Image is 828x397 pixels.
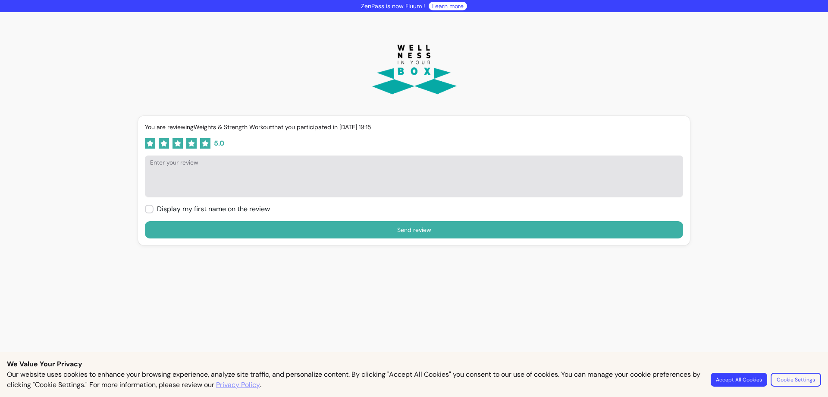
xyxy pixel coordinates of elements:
[361,2,425,10] p: ZenPass is now Fluum !
[371,22,457,109] img: Logo provider
[432,2,464,10] a: Learn more
[216,380,260,390] a: Privacy Policy
[7,359,821,369] p: We Value Your Privacy
[145,221,683,238] button: Send review
[711,373,767,387] button: Accept All Cookies
[145,200,277,218] input: Display my first name on the review
[771,373,821,387] button: Cookie Settings
[150,168,678,194] textarea: Enter your review
[145,123,683,131] p: You are reviewing Weights & Strength Workout that you participated in [DATE] 19:15
[214,138,224,149] span: 5.0
[7,369,700,390] p: Our website uses cookies to enhance your browsing experience, analyze site traffic, and personali...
